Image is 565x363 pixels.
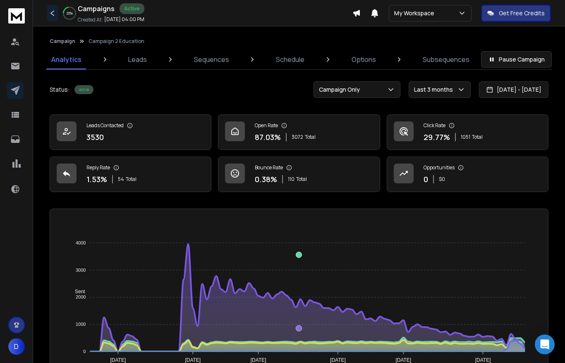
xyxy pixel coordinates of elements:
a: Subsequences [418,50,474,69]
button: Pause Campaign [481,51,552,68]
span: Total [296,176,307,183]
p: Options [352,55,376,64]
tspan: [DATE] [475,357,491,363]
button: Campaign [50,38,75,45]
p: 0.38 % [255,173,277,185]
p: Last 3 months [414,85,456,94]
p: Reply Rate [86,164,110,171]
tspan: [DATE] [110,357,126,363]
p: Status: [50,85,69,94]
p: Campaign Only [319,85,363,94]
p: 29.77 % [424,131,450,143]
p: [DATE] 04:00 PM [104,16,144,23]
button: [DATE] - [DATE] [479,81,548,98]
span: 110 [288,176,294,183]
p: Get Free Credits [499,9,545,17]
span: Total [305,134,316,140]
a: Reply Rate1.53%54Total [50,157,211,192]
p: Leads Contacted [86,122,124,129]
tspan: [DATE] [185,357,201,363]
h1: Campaigns [78,4,115,14]
tspan: 0 [84,349,86,354]
a: Schedule [271,50,309,69]
p: Sequences [194,55,229,64]
a: Options [347,50,381,69]
tspan: [DATE] [330,357,346,363]
div: Active [120,3,144,14]
span: Total [126,176,136,183]
tspan: 3000 [76,268,86,273]
tspan: 1000 [76,322,86,327]
a: Leads Contacted3530 [50,114,211,150]
button: D [8,338,25,355]
p: Bounce Rate [255,164,283,171]
p: $ 0 [439,176,445,183]
p: Opportunities [424,164,455,171]
p: Created At: [78,17,103,23]
span: 3072 [292,134,303,140]
a: Analytics [46,50,86,69]
p: Click Rate [424,122,445,129]
tspan: [DATE] [251,357,266,363]
p: 22 % [67,11,73,16]
p: Analytics [51,55,81,64]
p: Subsequences [423,55,469,64]
span: Sent [69,289,85,294]
p: 0 [424,173,428,185]
div: Open Intercom Messenger [535,335,555,354]
p: 87.03 % [255,131,281,143]
p: 1.53 % [86,173,107,185]
span: Total [472,134,483,140]
a: Click Rate29.77%1051Total [387,114,548,150]
img: logo [8,8,25,24]
tspan: 2000 [76,294,86,299]
a: Opportunities0$0 [387,157,548,192]
a: Open Rate87.03%3072Total [218,114,380,150]
a: Leads [123,50,152,69]
p: My Workspace [394,9,438,17]
p: Open Rate [255,122,278,129]
a: Sequences [189,50,234,69]
p: 3530 [86,131,104,143]
button: Get Free Credits [481,5,551,21]
a: Bounce Rate0.38%110Total [218,157,380,192]
span: 54 [118,176,124,183]
span: 1051 [461,134,470,140]
tspan: [DATE] [396,357,412,363]
p: Leads [128,55,147,64]
p: Schedule [276,55,304,64]
p: Campaign 2 Education [89,38,144,45]
tspan: 4000 [76,240,86,245]
div: Active [74,85,93,94]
